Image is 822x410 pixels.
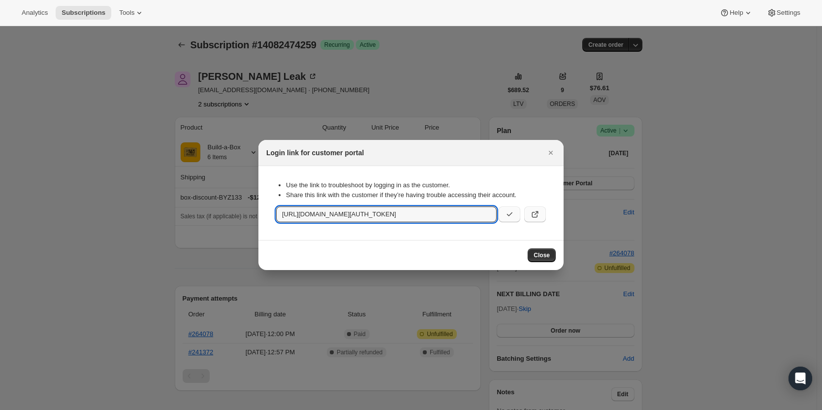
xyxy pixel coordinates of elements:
[777,9,800,17] span: Settings
[16,6,54,20] button: Analytics
[119,9,134,17] span: Tools
[544,146,558,160] button: Close
[113,6,150,20] button: Tools
[56,6,111,20] button: Subscriptions
[761,6,806,20] button: Settings
[714,6,759,20] button: Help
[534,251,550,259] span: Close
[22,9,48,17] span: Analytics
[729,9,743,17] span: Help
[62,9,105,17] span: Subscriptions
[286,190,546,200] li: Share this link with the customer if they’re having trouble accessing their account.
[286,180,546,190] li: Use the link to troubleshoot by logging in as the customer.
[266,148,364,158] h2: Login link for customer portal
[528,248,556,262] button: Close
[789,367,812,390] div: Open Intercom Messenger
